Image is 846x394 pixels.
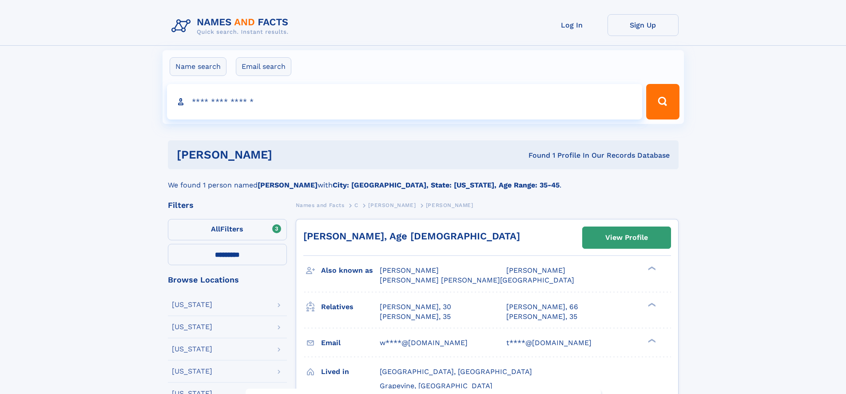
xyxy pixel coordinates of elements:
[368,199,416,211] a: [PERSON_NAME]
[172,346,212,353] div: [US_STATE]
[536,14,608,36] a: Log In
[380,367,532,376] span: [GEOGRAPHIC_DATA], [GEOGRAPHIC_DATA]
[168,169,679,191] div: We found 1 person named with .
[236,57,291,76] label: Email search
[167,84,643,119] input: search input
[354,199,358,211] a: C
[605,227,648,248] div: View Profile
[172,301,212,308] div: [US_STATE]
[170,57,226,76] label: Name search
[646,84,679,119] button: Search Button
[172,323,212,330] div: [US_STATE]
[368,202,416,208] span: [PERSON_NAME]
[211,225,220,233] span: All
[303,231,520,242] a: [PERSON_NAME], Age [DEMOGRAPHIC_DATA]
[168,201,287,209] div: Filters
[426,202,473,208] span: [PERSON_NAME]
[333,181,560,189] b: City: [GEOGRAPHIC_DATA], State: [US_STATE], Age Range: 35-45
[168,219,287,240] label: Filters
[321,299,380,314] h3: Relatives
[168,14,296,38] img: Logo Names and Facts
[321,263,380,278] h3: Also known as
[296,199,345,211] a: Names and Facts
[321,335,380,350] h3: Email
[583,227,671,248] a: View Profile
[380,382,493,390] span: Grapevine, [GEOGRAPHIC_DATA]
[172,368,212,375] div: [US_STATE]
[506,302,578,312] a: [PERSON_NAME], 66
[258,181,318,189] b: [PERSON_NAME]
[177,149,401,160] h1: [PERSON_NAME]
[168,276,287,284] div: Browse Locations
[506,266,565,275] span: [PERSON_NAME]
[380,302,451,312] a: [PERSON_NAME], 30
[380,266,439,275] span: [PERSON_NAME]
[608,14,679,36] a: Sign Up
[321,364,380,379] h3: Lived in
[354,202,358,208] span: C
[646,266,656,271] div: ❯
[400,151,670,160] div: Found 1 Profile In Our Records Database
[380,312,451,322] a: [PERSON_NAME], 35
[380,276,574,284] span: [PERSON_NAME] [PERSON_NAME][GEOGRAPHIC_DATA]
[646,302,656,307] div: ❯
[506,312,577,322] a: [PERSON_NAME], 35
[646,338,656,343] div: ❯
